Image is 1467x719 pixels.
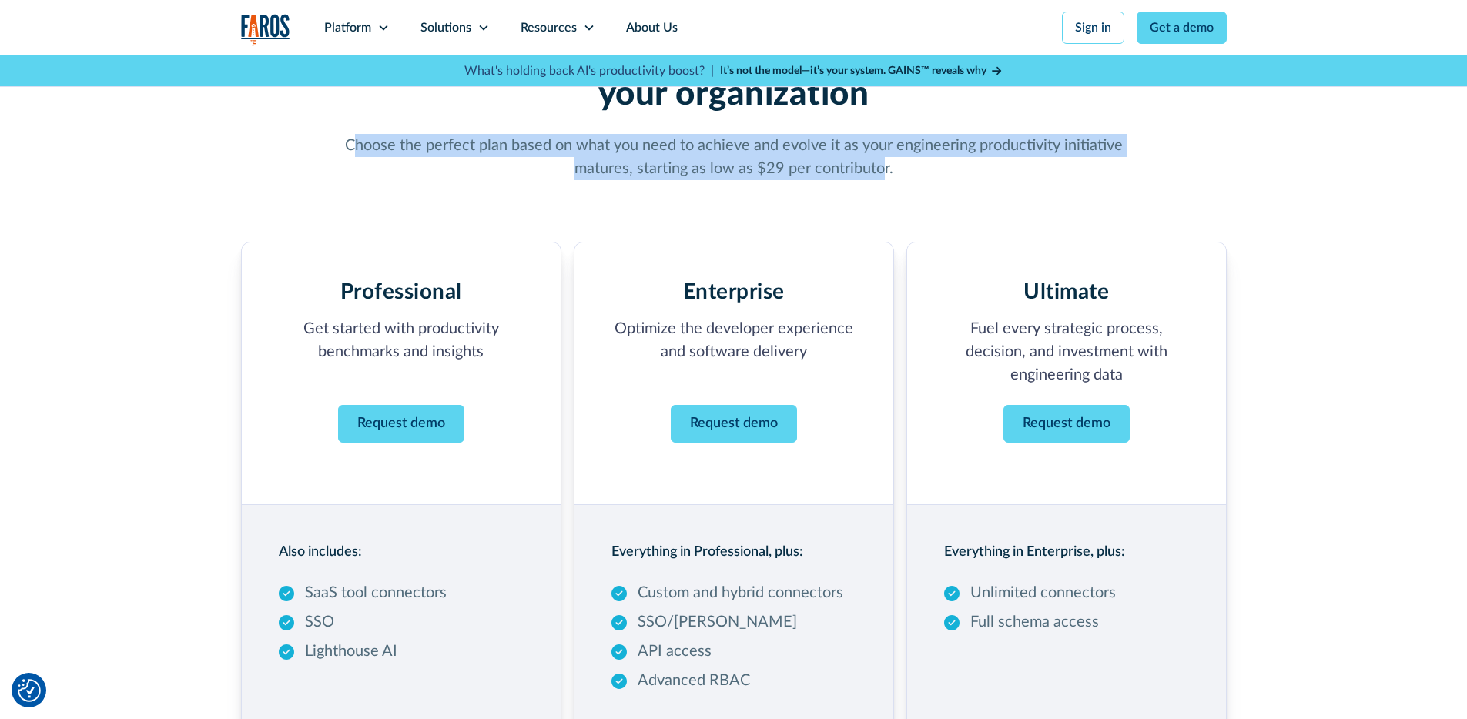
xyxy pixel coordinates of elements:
div: Platform [324,18,371,37]
a: Contact Modal [338,405,464,443]
p: Advanced RBAC [638,669,750,692]
p: SaaS tool connectors [305,581,447,604]
h2: Enterprise [683,279,785,306]
p: Lighthouse AI [305,640,397,663]
h3: Everything in Professional, plus: [611,542,803,563]
p: What's holding back AI's productivity boost? | [464,62,714,80]
h3: Everything in Enterprise, plus: [944,542,1125,563]
img: Revisit consent button [18,679,41,702]
p: SSO/[PERSON_NAME] [638,610,797,634]
h2: Ultimate [1023,279,1109,306]
h3: Also includes: [279,542,362,563]
a: Get a demo [1137,12,1227,44]
a: Contact Modal [671,405,797,443]
p: Fuel every strategic process, decision, and investment with engineering data [944,317,1189,386]
p: API access [638,640,712,663]
p: SSO [305,610,334,634]
strong: It’s not the model—it’s your system. GAINS™ reveals why [720,65,986,76]
a: home [241,14,290,45]
p: Unlimited connectors [970,581,1116,604]
p: Custom and hybrid connectors [638,581,843,604]
h2: Professional [340,279,462,306]
a: Contact Modal [1003,405,1130,443]
p: Optimize the developer experience and software delivery ‍ [611,317,856,386]
img: Logo of the analytics and reporting company Faros. [241,14,290,45]
a: It’s not the model—it’s your system. GAINS™ reveals why [720,63,1003,79]
a: Sign in [1062,12,1124,44]
p: Full schema access [970,610,1099,634]
div: Solutions [420,18,471,37]
p: Choose the perfect plan based on what you need to achieve and evolve it as your engineering produ... [340,134,1128,180]
div: Resources [521,18,577,37]
button: Cookie Settings [18,679,41,702]
p: Get started with productivity benchmarks and insights ‍ [279,317,524,386]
